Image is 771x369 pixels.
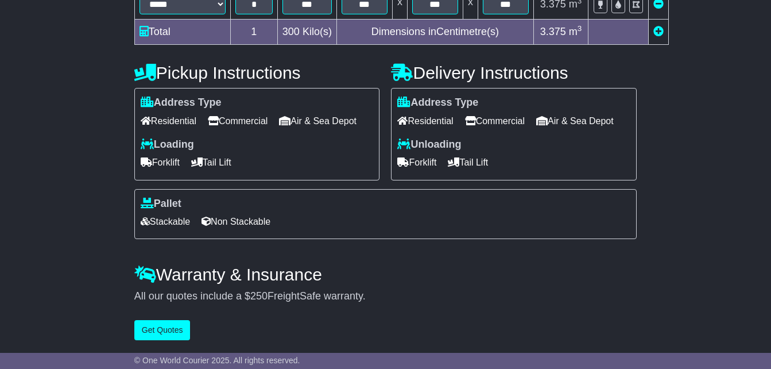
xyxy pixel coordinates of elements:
[134,320,191,340] button: Get Quotes
[279,112,357,130] span: Air & Sea Depot
[391,63,637,82] h4: Delivery Instructions
[336,20,533,45] td: Dimensions in Centimetre(s)
[536,112,614,130] span: Air & Sea Depot
[465,112,525,130] span: Commercial
[141,153,180,171] span: Forklift
[230,20,277,45] td: 1
[141,198,181,210] label: Pallet
[569,26,582,37] span: m
[141,213,190,230] span: Stackable
[208,112,268,130] span: Commercial
[397,139,461,151] label: Unloading
[397,112,453,130] span: Residential
[141,112,196,130] span: Residential
[250,290,268,302] span: 250
[141,139,194,151] label: Loading
[653,26,664,37] a: Add new item
[191,153,231,171] span: Tail Lift
[134,265,637,284] h4: Warranty & Insurance
[277,20,336,45] td: Kilo(s)
[134,356,300,365] span: © One World Courier 2025. All rights reserved.
[448,153,488,171] span: Tail Lift
[141,97,222,109] label: Address Type
[578,24,582,33] sup: 3
[134,63,380,82] h4: Pickup Instructions
[282,26,300,37] span: 300
[540,26,566,37] span: 3.375
[397,97,478,109] label: Address Type
[202,213,270,230] span: Non Stackable
[134,20,230,45] td: Total
[397,153,436,171] span: Forklift
[134,290,637,303] div: All our quotes include a $ FreightSafe warranty.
